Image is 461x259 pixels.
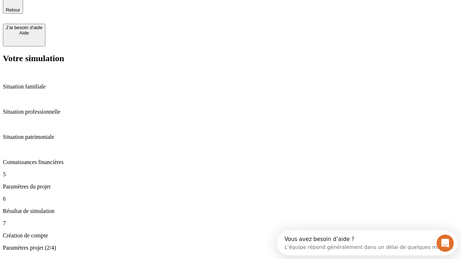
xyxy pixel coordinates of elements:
p: Situation familiale [3,83,458,90]
div: Ouvrir le Messenger Intercom [3,3,198,23]
p: Paramètres projet (2/4) [3,245,458,251]
p: 7 [3,220,458,227]
p: Situation patrimoniale [3,134,458,140]
div: J’ai besoin d'aide [6,25,42,30]
button: J’ai besoin d'aideAide [3,24,45,46]
p: Connaissances financières [3,159,458,165]
h2: Votre simulation [3,54,458,63]
iframe: Intercom live chat [437,235,454,252]
p: Paramètres du projet [3,183,458,190]
p: Résultat de simulation [3,208,458,214]
iframe: Intercom live chat discovery launcher [277,230,457,255]
div: Aide [6,30,42,36]
p: 5 [3,171,458,178]
span: Retour [6,7,20,13]
div: L’équipe répond généralement dans un délai de quelques minutes. [8,12,177,19]
p: Situation professionnelle [3,109,458,115]
div: Vous avez besoin d’aide ? [8,6,177,12]
p: Création de compte [3,232,458,239]
p: 6 [3,196,458,202]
